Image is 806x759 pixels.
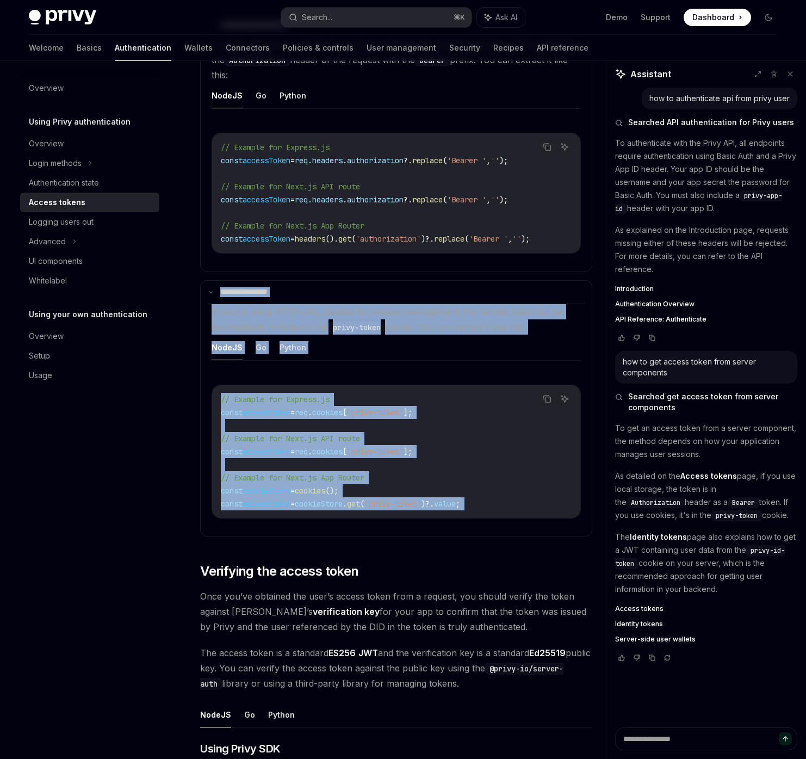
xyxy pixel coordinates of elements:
[29,369,52,382] div: Usage
[615,224,797,276] p: As explained on the Introduction page, requests missing either of these headers will be rejected....
[20,326,159,346] a: Overview
[312,447,343,456] span: cookies
[308,156,312,165] span: .
[557,140,572,154] button: Ask AI
[347,156,404,165] span: authorization
[477,8,525,27] button: Ask AI
[615,635,797,644] a: Server-side user wallets
[221,221,364,231] span: // Example for Next.js App Router
[364,499,421,509] span: 'privy-token'
[491,195,499,205] span: ''
[615,470,797,522] p: As detailed on the page, if you use local storage, the token is in the header as a token. If you ...
[454,13,465,22] span: ⌘ K
[200,741,281,756] span: Using Privy SDK
[615,546,785,568] span: privy-id-token
[630,532,687,541] strong: Identity tokens
[606,12,628,23] a: Demo
[495,12,517,23] span: Ask AI
[421,234,434,244] span: )?.
[508,234,512,244] span: ,
[29,215,94,229] div: Logging users out
[615,635,696,644] span: Server-side user wallets
[615,285,654,293] span: Introduction
[221,486,243,496] span: const
[493,35,524,61] a: Recipes
[20,366,159,385] a: Usage
[221,408,243,417] span: const
[680,471,737,480] strong: Access tokens
[628,117,794,128] span: Searched API authentication for Privy users
[347,408,404,417] span: 'privy-token'
[77,35,102,61] a: Basics
[312,408,343,417] span: cookies
[343,156,347,165] span: .
[308,447,312,456] span: .
[615,315,706,324] span: API Reference: Authenticate
[212,306,563,332] span: If you’re using HTTP-only cookies for session management, the access token will be automatically ...
[328,647,356,659] a: ES256
[343,499,347,509] span: .
[20,78,159,98] a: Overview
[630,67,671,81] span: Assistant
[243,499,290,509] span: accessToken
[115,35,171,61] a: Authentication
[20,193,159,212] a: Access tokens
[615,530,797,596] p: The page also explains how to get a JWT containing user data from the cookie on your server, whic...
[447,195,486,205] span: 'Bearer '
[615,315,797,324] a: API Reference: Authenticate
[283,35,354,61] a: Policies & controls
[521,234,530,244] span: );
[367,35,436,61] a: User management
[328,322,385,334] code: privy-token
[295,408,308,417] span: req
[29,137,64,150] div: Overview
[29,330,64,343] div: Overview
[456,499,460,509] span: ;
[732,498,755,507] span: Bearer
[290,234,295,244] span: =
[20,346,159,366] a: Setup
[221,195,243,205] span: const
[312,195,343,205] span: headers
[20,173,159,193] a: Authentication state
[338,234,351,244] span: get
[290,156,295,165] span: =
[404,156,412,165] span: ?.
[499,156,508,165] span: );
[529,647,566,659] a: Ed25519
[243,234,290,244] span: accessToken
[641,12,671,23] a: Support
[443,195,447,205] span: (
[615,391,797,413] button: Searched get access token from server components
[325,486,338,496] span: ();
[20,134,159,153] a: Overview
[221,394,330,404] span: // Example for Express.js
[29,349,50,362] div: Setup
[200,563,358,580] span: Verifying the access token
[615,620,663,628] span: Identity tokens
[623,356,790,378] div: how to get access token from server components
[243,195,290,205] span: accessToken
[760,9,777,26] button: Toggle dark mode
[221,234,243,244] span: const
[615,604,664,613] span: Access tokens
[29,235,66,248] div: Advanced
[312,156,343,165] span: headers
[347,499,360,509] span: get
[684,9,751,26] a: Dashboard
[615,285,797,293] a: Introduction
[716,511,758,520] span: privy-token
[628,391,797,413] span: Searched get access token from server components
[243,408,290,417] span: accessToken
[268,702,295,727] button: Python
[343,195,347,205] span: .
[358,647,378,659] a: JWT
[412,195,443,205] span: replace
[290,486,295,496] span: =
[356,234,421,244] span: 'authorization'
[434,499,456,509] span: value
[29,274,67,287] div: Whitelabel
[486,195,491,205] span: ,
[295,486,325,496] span: cookies
[244,702,255,727] button: Go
